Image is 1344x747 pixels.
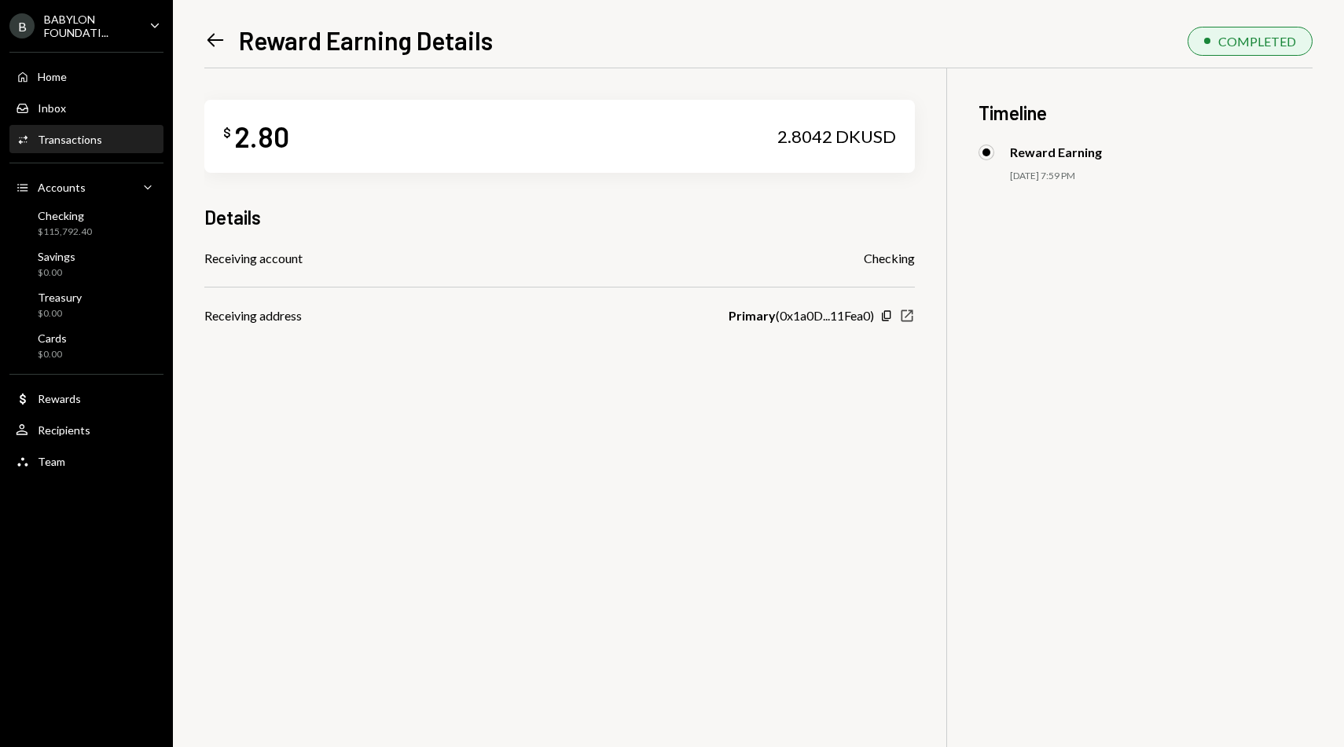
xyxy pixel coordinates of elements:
div: Cards [38,331,67,345]
div: Transactions [38,133,102,146]
div: Home [38,70,67,83]
a: Inbox [9,93,163,122]
h1: Reward Earning Details [239,24,493,56]
div: 2.8042 DKUSD [777,126,896,148]
div: Treasury [38,291,82,304]
a: Cards$0.00 [9,327,163,364]
div: Checking [38,209,92,222]
div: Checking [864,249,915,268]
div: B [9,13,35,38]
div: BABYLON FOUNDATI... [44,13,137,39]
a: Rewards [9,384,163,412]
div: Reward Earning [1010,145,1102,159]
b: Primary [729,306,776,325]
div: Accounts [38,181,86,194]
div: $0.00 [38,307,82,320]
a: Transactions [9,125,163,153]
div: Rewards [38,392,81,405]
a: Accounts [9,173,163,201]
div: Inbox [38,101,66,115]
div: Recipients [38,423,90,437]
div: COMPLETED [1218,34,1296,49]
a: Checking$115,792.40 [9,204,163,242]
div: [DATE] 7:59 PM [1010,170,1313,183]
div: ( 0x1a0D...11Fea0 ) [729,306,874,325]
div: 2.80 [234,119,289,154]
a: Treasury$0.00 [9,286,163,324]
div: Receiving address [204,306,302,325]
h3: Timeline [979,100,1313,126]
a: Team [9,447,163,475]
div: $ [223,125,231,141]
div: Receiving account [204,249,303,268]
div: $0.00 [38,348,67,361]
div: $0.00 [38,266,75,280]
h3: Details [204,204,261,230]
a: Recipients [9,416,163,444]
div: Team [38,455,65,468]
a: Home [9,62,163,90]
a: Savings$0.00 [9,245,163,283]
div: $115,792.40 [38,225,92,239]
div: Savings [38,250,75,263]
